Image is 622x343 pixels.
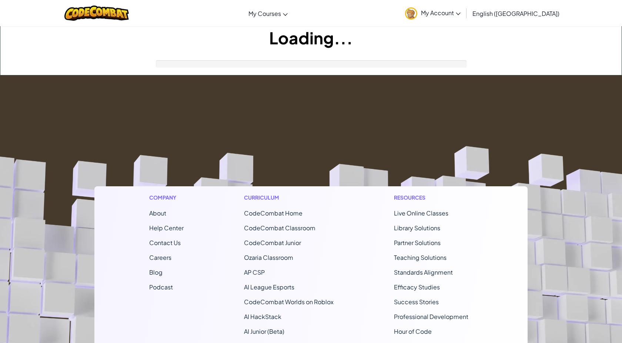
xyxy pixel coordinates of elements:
[245,3,291,23] a: My Courses
[394,313,468,320] a: Professional Development
[394,194,473,201] h1: Resources
[244,209,302,217] span: CodeCombat Home
[394,283,440,291] a: Efficacy Studies
[394,327,432,335] a: Hour of Code
[401,1,464,25] a: My Account
[149,254,171,261] a: Careers
[244,239,301,247] a: CodeCombat Junior
[394,268,453,276] a: Standards Alignment
[149,283,173,291] a: Podcast
[244,313,281,320] a: AI HackStack
[248,10,281,17] span: My Courses
[149,239,181,247] span: Contact Us
[394,224,440,232] a: Library Solutions
[244,298,334,306] a: CodeCombat Worlds on Roblox
[244,283,294,291] a: AI League Esports
[244,268,265,276] a: AP CSP
[394,239,441,247] a: Partner Solutions
[149,209,166,217] a: About
[244,224,315,232] a: CodeCombat Classroom
[64,6,129,21] img: CodeCombat logo
[394,298,439,306] a: Success Stories
[469,3,563,23] a: English ([GEOGRAPHIC_DATA])
[244,327,284,335] a: AI Junior (Beta)
[149,224,184,232] a: Help Center
[421,9,461,17] span: My Account
[149,194,184,201] h1: Company
[149,268,163,276] a: Blog
[472,10,559,17] span: English ([GEOGRAPHIC_DATA])
[394,254,447,261] a: Teaching Solutions
[405,7,417,20] img: avatar
[394,209,448,217] a: Live Online Classes
[244,194,334,201] h1: Curriculum
[0,26,622,49] h1: Loading...
[244,254,293,261] a: Ozaria Classroom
